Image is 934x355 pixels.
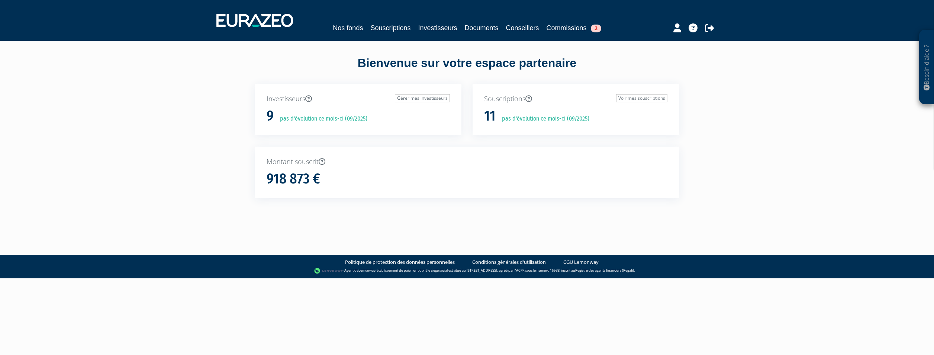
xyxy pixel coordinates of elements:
[216,14,293,27] img: 1732889491-logotype_eurazeo_blanc_rvb.png
[563,259,599,266] a: CGU Lemonway
[591,25,601,32] span: 2
[506,23,539,33] a: Conseillers
[484,94,667,104] p: Souscriptions
[497,115,589,123] p: pas d'évolution ce mois-ci (09/2025)
[358,268,376,273] a: Lemonway
[249,55,685,84] div: Bienvenue sur votre espace partenaire
[7,267,927,275] div: - Agent de (établissement de paiement dont le siège social est situé au [STREET_ADDRESS], agréé p...
[267,157,667,167] p: Montant souscrit
[472,259,546,266] a: Conditions générales d'utilisation
[370,23,410,33] a: Souscriptions
[314,267,343,275] img: logo-lemonway.png
[575,268,634,273] a: Registre des agents financiers (Regafi)
[267,108,274,124] h1: 9
[616,94,667,102] a: Voir mes souscriptions
[395,94,450,102] a: Gérer mes investisseurs
[922,34,931,101] p: Besoin d'aide ?
[345,259,455,266] a: Politique de protection des données personnelles
[484,108,496,124] h1: 11
[465,23,499,33] a: Documents
[547,23,601,33] a: Commissions2
[333,23,363,33] a: Nos fonds
[267,171,320,187] h1: 918 873 €
[275,115,367,123] p: pas d'évolution ce mois-ci (09/2025)
[418,23,457,33] a: Investisseurs
[267,94,450,104] p: Investisseurs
